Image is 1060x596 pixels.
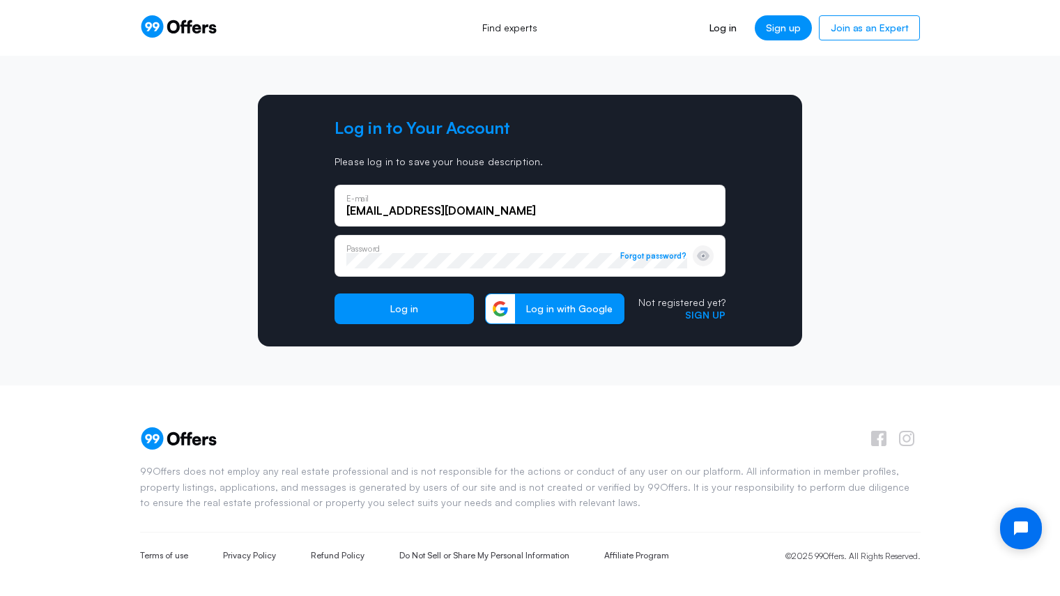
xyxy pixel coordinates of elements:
h2: Log in to Your Account [335,117,725,139]
a: Do Not Sell or Share My Personal Information [399,550,569,562]
p: 99Offers does not employ any real estate professional and is not responsible for the actions or c... [140,464,921,510]
button: Log in with Google [485,293,624,324]
a: Sign up [755,15,812,40]
a: Find experts [467,13,553,43]
p: ©2025 99Offers. All Rights Reserved. [785,549,921,563]
a: Join as an Expert [819,15,920,40]
a: Log in [698,15,748,40]
a: Terms of use [140,550,188,562]
iframe: Tidio Chat [988,496,1054,561]
button: Log in [335,293,474,324]
a: Refund Policy [311,550,364,562]
p: E-mail [346,194,368,202]
a: Privacy Policy [223,550,276,562]
button: Forgot password? [620,251,686,261]
span: Log in with Google [515,303,624,315]
p: Not registered yet? [638,296,725,309]
a: Sign up [685,309,725,321]
p: Please log in to save your house description. [335,155,725,168]
p: Password [346,245,380,252]
a: Affiliate Program [604,550,669,562]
